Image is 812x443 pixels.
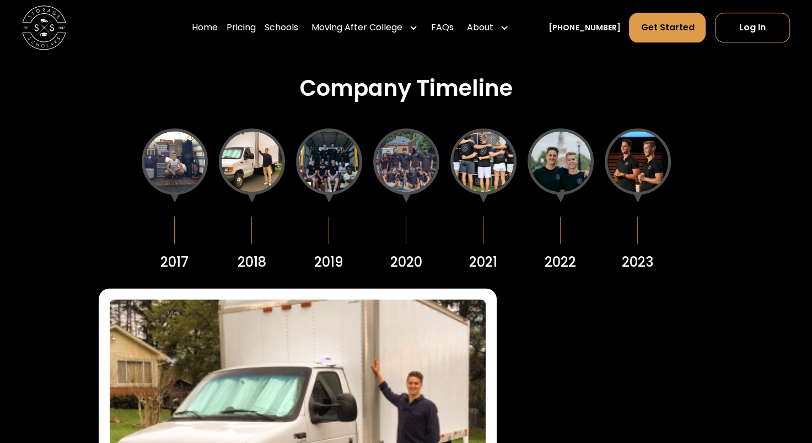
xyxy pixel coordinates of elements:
[469,252,497,272] div: 2021
[22,6,66,50] img: Storage Scholars main logo
[238,252,266,272] div: 2018
[390,252,422,272] div: 2020
[300,75,513,101] h3: Company Timeline
[311,21,402,34] div: Moving After College
[548,22,620,34] a: [PHONE_NUMBER]
[192,12,218,43] a: Home
[431,12,454,43] a: FAQs
[715,13,790,42] a: Log In
[227,12,256,43] a: Pricing
[545,252,576,272] div: 2022
[622,252,653,272] div: 2023
[307,12,422,43] div: Moving After College
[629,13,706,42] a: Get Started
[314,252,343,272] div: 2019
[463,12,513,43] div: About
[265,12,298,43] a: Schools
[467,21,493,34] div: About
[160,252,189,272] div: 2017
